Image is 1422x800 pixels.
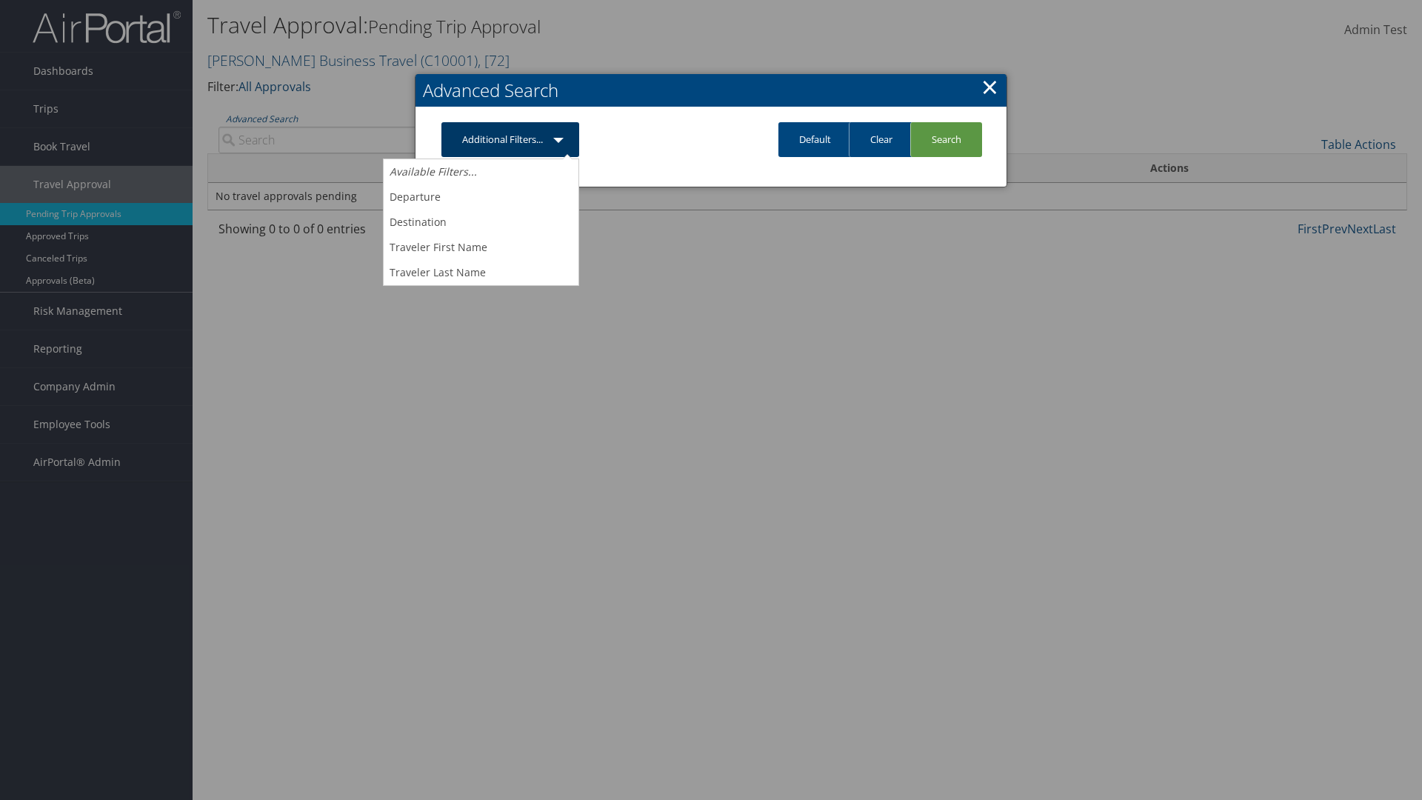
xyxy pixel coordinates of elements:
[384,235,578,260] a: Traveler First Name
[849,122,913,157] a: Clear
[441,122,579,157] a: Additional Filters...
[981,72,998,101] a: Close
[390,164,477,179] i: Available Filters...
[415,74,1007,107] h2: Advanced Search
[910,122,982,157] a: Search
[384,210,578,235] a: Destination
[384,184,578,210] a: Departure
[778,122,852,157] a: Default
[384,260,578,285] a: Traveler Last Name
